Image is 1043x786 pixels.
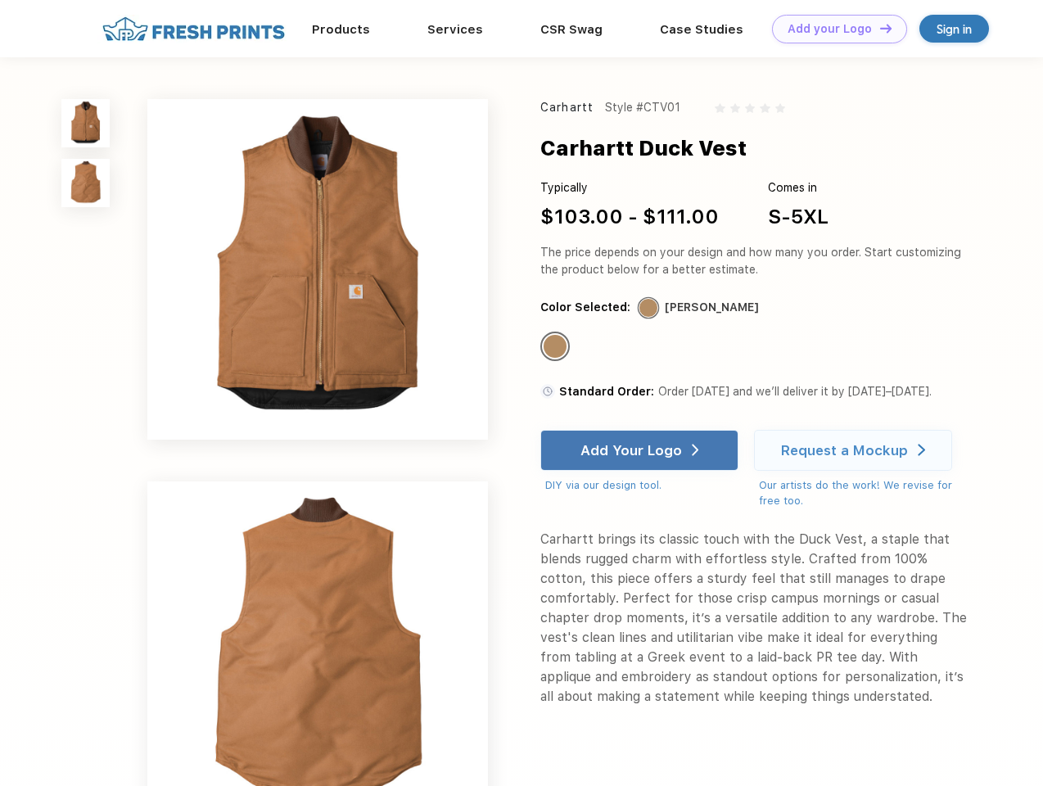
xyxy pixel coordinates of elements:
div: Our artists do the work! We revise for free too. [759,477,968,509]
img: gray_star.svg [775,103,785,113]
div: DIY via our design tool. [545,477,738,494]
div: $103.00 - $111.00 [540,202,719,232]
div: The price depends on your design and how many you order. Start customizing the product below for ... [540,244,968,278]
div: Carhartt Duck Vest [540,133,747,164]
img: DT [880,24,892,33]
div: Comes in [768,179,829,196]
div: Color Selected: [540,299,630,316]
div: Carhartt brings its classic touch with the Duck Vest, a staple that blends rugged charm with effo... [540,530,968,707]
div: S-5XL [768,202,829,232]
img: gray_star.svg [730,103,740,113]
img: gray_star.svg [760,103,770,113]
div: Carhartt Brown [544,335,567,358]
img: gray_star.svg [715,103,725,113]
a: Products [312,22,370,37]
img: fo%20logo%202.webp [97,15,290,43]
a: Sign in [919,15,989,43]
img: func=resize&h=100 [61,99,110,147]
div: Sign in [937,20,972,38]
img: gray_star.svg [745,103,755,113]
div: [PERSON_NAME] [665,299,759,316]
span: Standard Order: [559,385,654,398]
img: func=resize&h=100 [61,159,110,207]
div: Typically [540,179,719,196]
div: Add your Logo [788,22,872,36]
img: func=resize&h=640 [147,99,488,440]
span: Order [DATE] and we’ll deliver it by [DATE]–[DATE]. [658,385,932,398]
img: standard order [540,384,555,399]
div: Request a Mockup [781,442,908,458]
div: Style #CTV01 [605,99,680,116]
div: Carhartt [540,99,594,116]
img: white arrow [918,444,925,456]
div: Add Your Logo [580,442,682,458]
img: white arrow [692,444,699,456]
